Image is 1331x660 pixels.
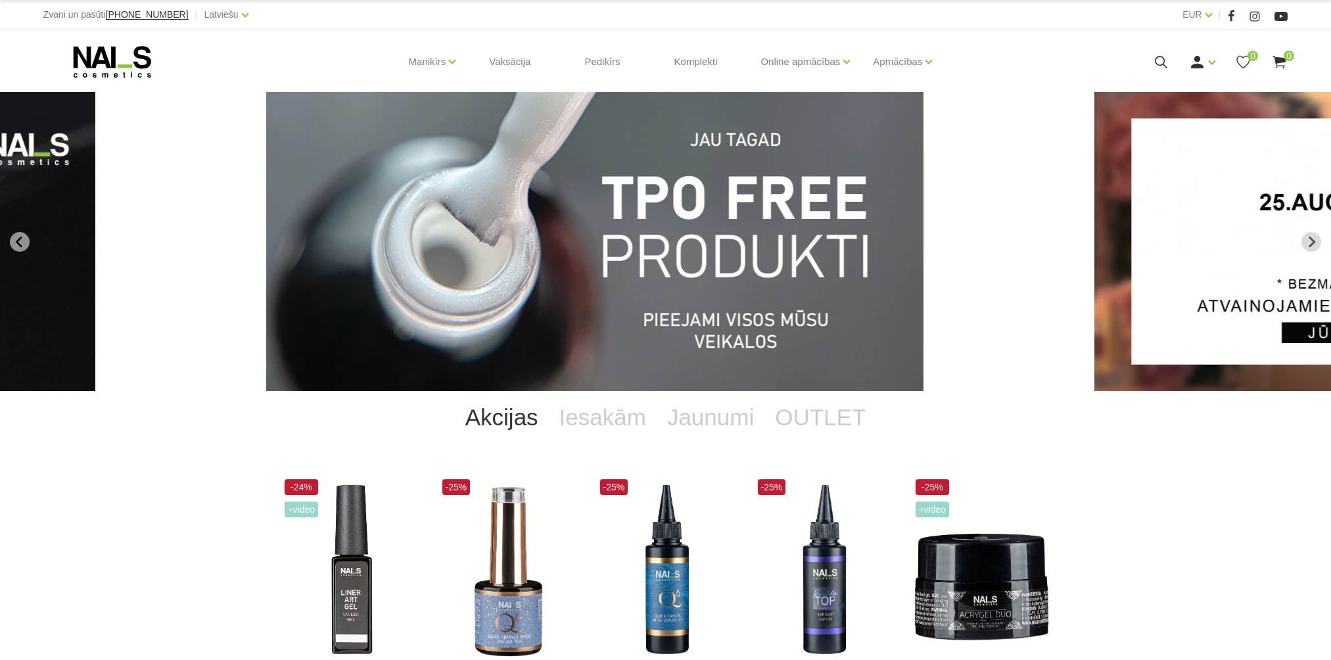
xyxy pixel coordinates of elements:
[266,92,1065,391] li: 1 of 13
[758,479,786,495] span: -25%
[1301,232,1321,252] button: Next slide
[455,391,549,444] a: Akcijas
[285,502,319,517] span: +Video
[1284,51,1294,61] span: 0
[409,35,446,88] a: Manikīrs
[664,30,728,93] a: Komplekti
[873,35,922,88] a: Apmācības
[916,502,950,517] span: +Video
[10,232,30,252] button: Go to last slide
[600,479,628,495] span: -25%
[204,7,239,22] a: Latviešu
[195,7,198,23] span: |
[106,10,189,20] a: [PHONE_NUMBER]
[285,479,319,495] span: -24%
[1182,7,1202,22] a: EUR
[760,35,840,88] a: Online apmācības
[657,391,764,444] a: Jaunumi
[479,30,541,93] a: Vaksācija
[1239,618,1324,660] iframe: chat widget
[1235,54,1251,70] a: 0
[106,9,189,20] span: [PHONE_NUMBER]
[442,479,471,495] span: -25%
[1248,51,1258,61] span: 0
[916,479,950,495] span: -25%
[1219,7,1221,23] span: |
[43,7,189,23] div: Zvani un pasūti
[574,30,630,93] a: Pedikīrs
[549,391,657,444] a: Iesakām
[764,391,876,444] a: OUTLET
[1271,54,1288,70] a: 0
